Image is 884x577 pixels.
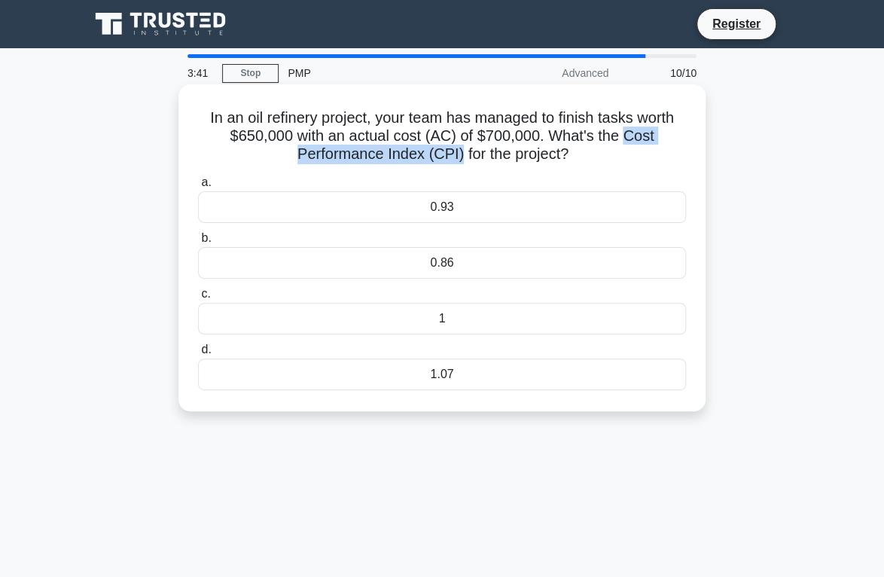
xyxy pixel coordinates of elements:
[197,108,687,164] h5: In an oil refinery project, your team has managed to finish tasks worth $650,000 with an actual c...
[198,247,686,279] div: 0.86
[198,359,686,390] div: 1.07
[201,231,211,244] span: b.
[201,176,211,188] span: a.
[617,58,706,88] div: 10/10
[486,58,617,88] div: Advanced
[201,343,211,356] span: d.
[201,287,210,300] span: c.
[703,14,770,33] a: Register
[222,64,279,83] a: Stop
[198,303,686,334] div: 1
[279,58,486,88] div: PMP
[198,191,686,223] div: 0.93
[178,58,222,88] div: 3:41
